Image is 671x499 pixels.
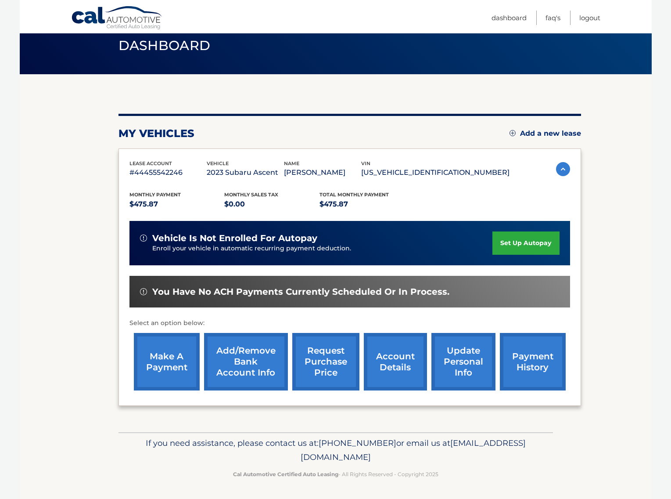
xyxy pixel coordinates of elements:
[361,160,370,166] span: vin
[492,11,527,25] a: Dashboard
[545,11,560,25] a: FAQ's
[284,166,361,179] p: [PERSON_NAME]
[510,129,581,138] a: Add a new lease
[224,198,319,210] p: $0.00
[140,235,147,242] img: alert-white.svg
[364,333,427,391] a: account details
[204,333,288,391] a: Add/Remove bank account info
[118,127,194,140] h2: my vehicles
[301,438,526,462] span: [EMAIL_ADDRESS][DOMAIN_NAME]
[224,192,278,198] span: Monthly sales Tax
[152,286,449,297] span: You have no ACH payments currently scheduled or in process.
[152,244,493,253] p: Enroll your vehicle in automatic recurring payment deduction.
[152,233,317,244] span: vehicle is not enrolled for autopay
[319,198,415,210] p: $475.87
[207,166,284,179] p: 2023 Subaru Ascent
[233,471,338,477] strong: Cal Automotive Certified Auto Leasing
[129,192,181,198] span: Monthly Payment
[556,162,570,176] img: accordion-active.svg
[71,6,163,31] a: Cal Automotive
[124,470,547,479] p: - All Rights Reserved - Copyright 2025
[492,231,559,255] a: set up autopay
[129,160,172,166] span: lease account
[129,318,570,329] p: Select an option below:
[129,166,207,179] p: #44455542246
[292,333,359,391] a: request purchase price
[431,333,495,391] a: update personal info
[579,11,600,25] a: Logout
[118,37,211,54] span: Dashboard
[319,438,396,448] span: [PHONE_NUMBER]
[140,288,147,295] img: alert-white.svg
[124,436,547,464] p: If you need assistance, please contact us at: or email us at
[361,166,510,179] p: [US_VEHICLE_IDENTIFICATION_NUMBER]
[134,333,200,391] a: make a payment
[207,160,229,166] span: vehicle
[510,130,516,136] img: add.svg
[319,192,389,198] span: Total Monthly Payment
[129,198,225,210] p: $475.87
[500,333,566,391] a: payment history
[284,160,299,166] span: name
